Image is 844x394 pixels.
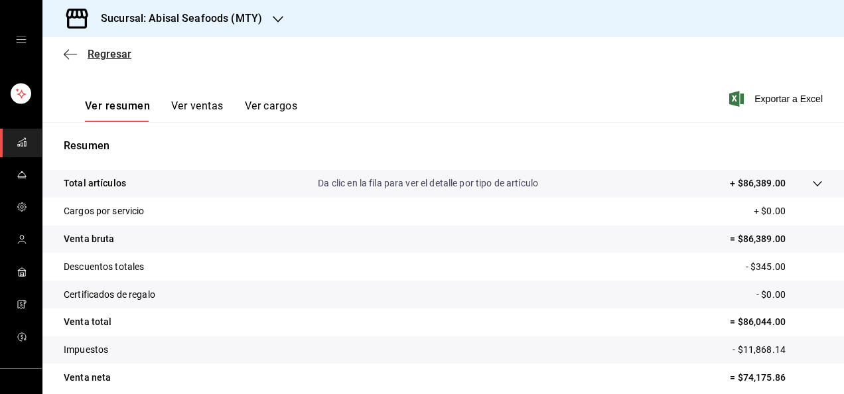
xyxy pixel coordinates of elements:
p: Venta bruta [64,232,114,246]
p: Cargos por servicio [64,204,145,218]
p: Certificados de regalo [64,288,155,302]
button: Exportar a Excel [732,91,823,107]
p: = $86,389.00 [730,232,823,246]
p: Resumen [64,138,823,154]
h3: Sucursal: Abisal Seafoods (MTY) [90,11,262,27]
p: - $345.00 [746,260,823,274]
div: navigation tabs [85,99,297,122]
p: - $0.00 [756,288,823,302]
button: Ver resumen [85,99,150,122]
p: Impuestos [64,343,108,357]
p: Da clic en la fila para ver el detalle por tipo de artículo [318,176,538,190]
p: - $11,868.14 [733,343,823,357]
p: Total artículos [64,176,126,190]
p: Venta neta [64,371,111,385]
button: open drawer [16,34,27,45]
p: Venta total [64,315,111,329]
p: + $86,389.00 [730,176,786,190]
p: + $0.00 [754,204,823,218]
button: Ver cargos [245,99,298,122]
p: Descuentos totales [64,260,144,274]
button: Ver ventas [171,99,224,122]
p: = $74,175.86 [730,371,823,385]
button: Regresar [64,48,131,60]
p: = $86,044.00 [730,315,823,329]
span: Regresar [88,48,131,60]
